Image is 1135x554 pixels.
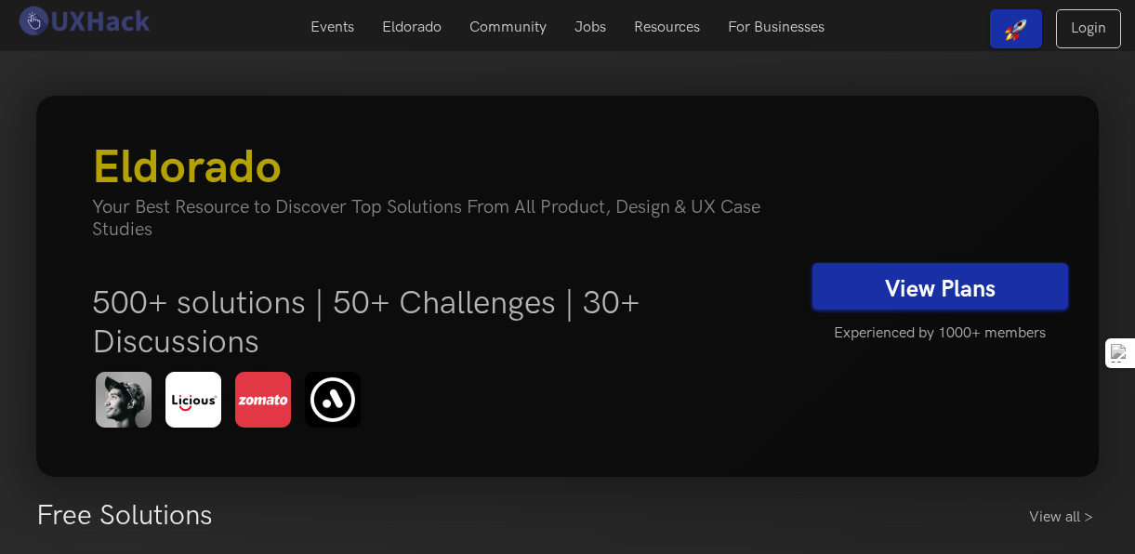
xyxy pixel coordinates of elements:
[1056,9,1121,48] a: Login
[812,314,1068,353] h5: Experienced by 1000+ members
[36,499,213,533] h3: Free Solutions
[620,9,714,46] a: Resources
[1005,19,1027,41] img: rocket
[92,196,798,241] h4: Your Best Resource to Discover Top Solutions From All Product, Design & UX Case Studies
[561,9,620,46] a: Jobs
[812,263,1068,310] a: View Plans
[455,9,561,46] a: Community
[14,5,153,37] img: UXHack logo
[368,9,455,46] a: Eldorado
[1029,507,1099,529] a: View all >
[92,284,798,362] h5: 500+ solutions | 50+ Challenges | 30+ Discussions
[92,369,372,432] img: eldorado-banner-1.png
[714,9,838,46] a: For Businesses
[297,9,368,46] a: Events
[92,140,798,196] h3: Eldorado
